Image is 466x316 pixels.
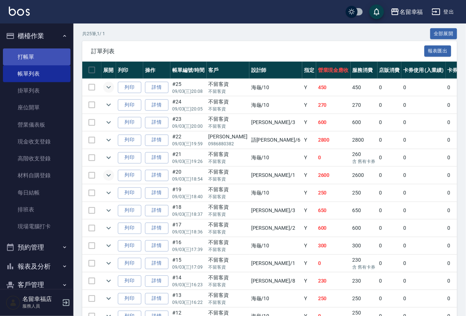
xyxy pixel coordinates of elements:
[378,220,402,237] td: 0
[170,237,207,255] td: #16
[103,293,114,304] button: expand row
[302,220,316,237] td: Y
[378,62,402,79] th: 店販消費
[369,4,384,19] button: save
[351,273,378,290] td: 230
[209,274,248,282] div: 不留客資
[249,273,302,290] td: [PERSON_NAME] /8
[145,170,169,181] a: 詳情
[209,221,248,229] div: 不留客資
[378,255,402,272] td: 0
[209,168,248,176] div: 不留客資
[351,185,378,202] td: 250
[249,114,302,131] td: [PERSON_NAME] /3
[170,290,207,308] td: #13
[103,170,114,181] button: expand row
[172,88,205,95] p: 09/03 (三) 20:08
[388,4,426,19] button: 名留幸福
[353,159,376,165] p: 含 舊有卡券
[249,237,302,255] td: 海龜 /10
[3,184,71,201] a: 每日結帳
[351,114,378,131] td: 600
[172,123,205,130] p: 09/03 (三) 20:00
[401,97,446,114] td: 0
[170,255,207,272] td: #15
[172,194,205,200] p: 09/03 (三) 18:40
[316,290,351,308] td: 250
[6,295,21,310] img: Person
[145,240,169,252] a: 詳情
[172,264,205,271] p: 09/03 (三) 17:09
[170,149,207,167] td: #21
[401,185,446,202] td: 0
[3,238,71,257] button: 預約管理
[249,79,302,96] td: 海龜 /10
[249,185,302,202] td: 海龜 /10
[425,47,452,54] a: 報表匯出
[302,255,316,272] td: Y
[172,299,205,306] p: 09/03 (三) 16:22
[249,167,302,184] td: [PERSON_NAME] /1
[249,97,302,114] td: 海龜 /10
[103,240,114,251] button: expand row
[401,290,446,308] td: 0
[316,149,351,167] td: 0
[378,167,402,184] td: 0
[209,239,248,247] div: 不留客資
[249,255,302,272] td: [PERSON_NAME] /1
[103,117,114,128] button: expand row
[378,290,402,308] td: 0
[209,133,248,141] div: [PERSON_NAME]
[351,237,378,255] td: 300
[249,290,302,308] td: 海龜 /10
[118,240,141,252] button: 列印
[249,62,302,79] th: 設計師
[172,229,205,236] p: 09/03 (三) 18:36
[3,201,71,218] a: 排班表
[249,149,302,167] td: 海龜 /10
[351,255,378,272] td: 230
[170,132,207,149] td: #22
[378,132,402,149] td: 0
[302,132,316,149] td: Y
[103,258,114,269] button: expand row
[3,276,71,295] button: 客戶管理
[3,167,71,184] a: 材料自購登錄
[401,237,446,255] td: 0
[103,188,114,199] button: expand row
[209,204,248,211] div: 不留客資
[118,82,141,93] button: 列印
[172,141,205,148] p: 09/03 (三) 19:59
[3,133,71,150] a: 現金收支登錄
[302,202,316,219] td: Y
[209,282,248,288] p: 不留客資
[316,167,351,184] td: 2600
[351,97,378,114] td: 270
[401,220,446,237] td: 0
[143,62,170,79] th: 操作
[145,135,169,146] a: 詳情
[172,176,205,183] p: 09/03 (三) 18:54
[209,159,248,165] p: 不留客資
[249,220,302,237] td: [PERSON_NAME] /2
[209,257,248,264] div: 不留客資
[116,62,143,79] th: 列印
[302,290,316,308] td: Y
[249,202,302,219] td: [PERSON_NAME] /3
[209,151,248,159] div: 不留客資
[118,205,141,217] button: 列印
[172,247,205,253] p: 09/03 (三) 17:39
[378,97,402,114] td: 0
[378,237,402,255] td: 0
[351,62,378,79] th: 服務消費
[316,79,351,96] td: 450
[209,247,248,253] p: 不留客資
[170,167,207,184] td: #20
[316,255,351,272] td: 0
[351,290,378,308] td: 250
[3,150,71,167] a: 高階收支登錄
[145,223,169,234] a: 詳情
[82,30,105,37] p: 共 25 筆, 1 / 1
[145,99,169,111] a: 詳情
[353,264,376,271] p: 含 舊有卡券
